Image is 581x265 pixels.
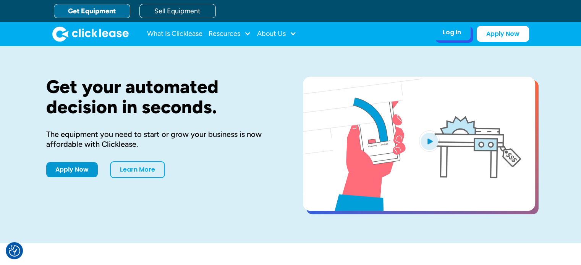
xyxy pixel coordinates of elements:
a: open lightbox [303,77,535,211]
div: About Us [257,26,296,42]
div: Resources [209,26,251,42]
a: What Is Clicklease [147,26,202,42]
a: Sell Equipment [139,4,216,18]
a: Get Equipment [54,4,130,18]
a: Apply Now [46,162,98,177]
a: home [52,26,129,42]
a: Apply Now [477,26,529,42]
img: Revisit consent button [9,245,20,257]
div: Log In [443,29,461,36]
img: Blue play button logo on a light blue circular background [419,130,440,152]
div: The equipment you need to start or grow your business is now affordable with Clicklease. [46,129,278,149]
h1: Get your automated decision in seconds. [46,77,278,117]
button: Consent Preferences [9,245,20,257]
a: Learn More [110,161,165,178]
img: Clicklease logo [52,26,129,42]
